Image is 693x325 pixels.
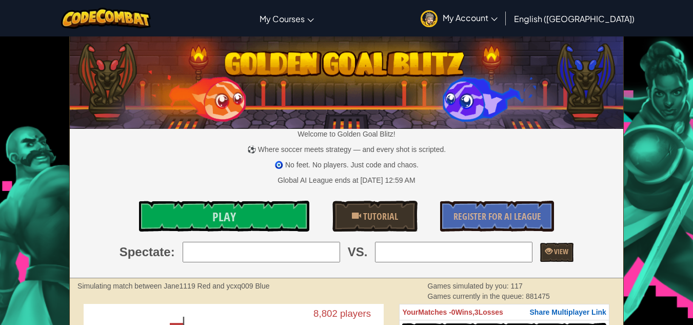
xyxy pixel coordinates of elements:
span: Tutorial [361,210,398,223]
span: Games simulated by you: [428,282,511,290]
span: : [171,243,175,261]
img: Golden Goal [70,32,623,129]
a: Register for AI League [440,201,554,232]
img: avatar [421,10,438,27]
p: 🧿 No feet. No players. Just code and chaos. [70,160,623,170]
span: Share Multiplayer Link [530,308,606,316]
span: 881475 [526,292,550,300]
span: VS. [348,243,368,261]
span: Matches - [418,308,451,316]
p: Welcome to Golden Goal Blitz! [70,129,623,139]
span: English ([GEOGRAPHIC_DATA]) [514,13,635,24]
text: 8,802 players [313,308,371,319]
span: My Courses [260,13,305,24]
div: Global AI League ends at [DATE] 12:59 AM [278,175,415,185]
span: Your [402,308,418,316]
span: 117 [510,282,522,290]
span: My Account [443,12,498,23]
span: Register for AI League [453,210,541,223]
a: Tutorial [332,201,418,232]
a: My Courses [254,5,319,32]
th: 0 3 [400,304,609,320]
a: English ([GEOGRAPHIC_DATA]) [509,5,640,32]
span: View [552,246,568,256]
img: CodeCombat logo [61,8,151,29]
span: Spectate [120,243,171,261]
span: Games currently in the queue: [428,292,526,300]
span: Play [212,208,236,225]
a: My Account [415,2,503,34]
p: ⚽ Where soccer meets strategy — and every shot is scripted. [70,144,623,155]
span: Wins, [456,308,474,316]
strong: Simulating match between Jane1119 Red and ycxq009 Blue [77,282,269,290]
span: Losses [479,308,503,316]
